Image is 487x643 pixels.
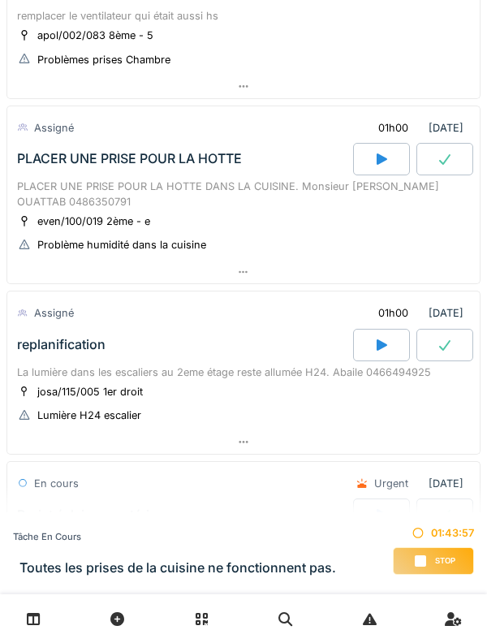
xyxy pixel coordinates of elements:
[37,384,143,399] div: josa/115/005 1er droit
[17,365,470,380] div: La lumière dans les escaliers au 2eme étage reste allumée H24. Abaile 0466494925
[364,298,470,328] div: [DATE]
[435,555,455,567] span: Stop
[393,525,474,541] div: 01:43:57
[37,28,153,43] div: apol/002/083 8ème - 5
[17,151,242,166] div: PLACER UNE PRISE POUR LA HOTTE
[374,476,408,491] div: Urgent
[37,408,141,423] div: Lumière H24 escalier
[17,337,106,352] div: replanification
[34,305,74,321] div: Assigné
[17,507,235,523] div: Projet éclairage extérieur communs
[34,476,79,491] div: En cours
[34,120,74,136] div: Assigné
[378,120,408,136] div: 01h00
[19,560,336,576] h3: Toutes les prises de la cuisine ne fonctionnent pas.
[364,113,470,143] div: [DATE]
[378,305,408,321] div: 01h00
[37,214,150,229] div: even/100/019 2ème - e
[37,52,170,67] div: Problèmes prises Chambre
[343,468,470,498] div: [DATE]
[17,179,470,209] div: PLACER UNE PRISE POUR LA HOTTE DANS LA CUISINE. Monsieur [PERSON_NAME] OUATTAB 0486350791
[13,530,336,544] div: Tâche en cours
[37,237,206,252] div: Problème humidité dans la cuisine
